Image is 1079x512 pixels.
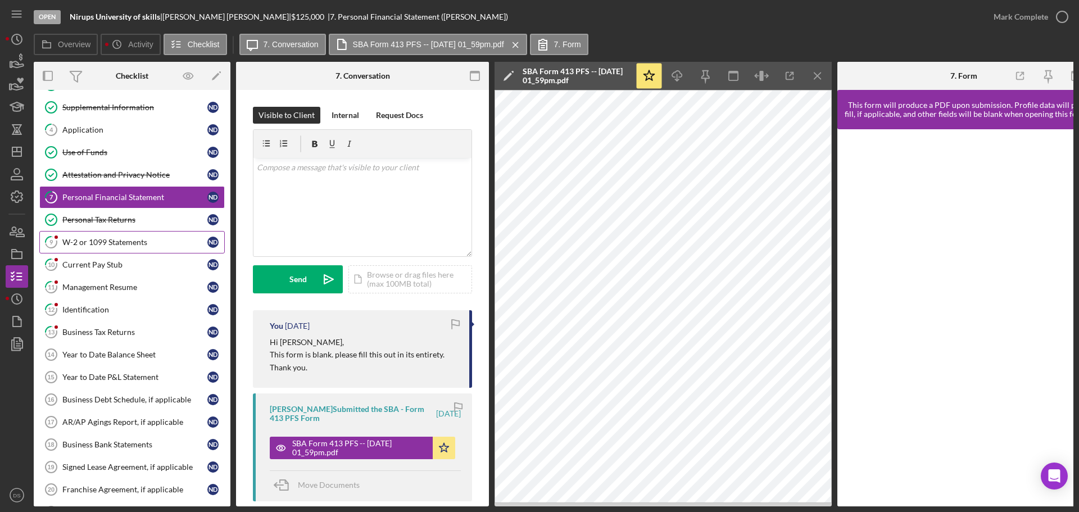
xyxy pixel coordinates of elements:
[207,102,219,113] div: N D
[39,433,225,456] a: 18Business Bank StatementsND
[39,366,225,388] a: 15Year to Date P&L StatementND
[62,148,207,157] div: Use of Funds
[270,348,458,374] p: This form is blank. please fill this out in its entirety. Thank you.
[554,40,581,49] label: 7. Form
[49,238,53,246] tspan: 9
[62,103,207,112] div: Supplemental Information
[70,12,162,21] div: |
[270,471,371,499] button: Move Documents
[39,388,225,411] a: 16Business Debt Schedule, if applicableND
[39,253,225,276] a: 10Current Pay StubND
[270,405,434,423] div: [PERSON_NAME] Submitted the SBA - Form 413 PFS Form
[48,328,55,336] tspan: 13
[332,107,359,124] div: Internal
[39,478,225,501] a: 20Franchise Agreement, if applicableND
[950,71,977,80] div: 7. Form
[39,411,225,433] a: 17AR/AP Agings Report, if applicableND
[47,441,54,448] tspan: 18
[207,416,219,428] div: N D
[207,192,219,203] div: N D
[270,437,455,459] button: SBA Form 413 PFS -- [DATE] 01_59pm.pdf
[207,327,219,338] div: N D
[207,124,219,135] div: N D
[62,170,207,179] div: Attestation and Privacy Notice
[34,34,98,55] button: Overview
[982,6,1073,28] button: Mark Complete
[207,349,219,360] div: N D
[62,328,207,337] div: Business Tax Returns
[49,126,53,133] tspan: 4
[39,276,225,298] a: 11Management ResumeND
[370,107,429,124] button: Request Docs
[353,40,504,49] label: SBA Form 413 PFS -- [DATE] 01_59pm.pdf
[62,260,207,269] div: Current Pay Stub
[207,282,219,293] div: N D
[39,209,225,231] a: Personal Tax ReturnsND
[270,336,458,348] p: Hi [PERSON_NAME],
[48,283,55,291] tspan: 11
[13,492,20,499] text: DS
[39,141,225,164] a: Use of FundsND
[116,71,148,80] div: Checklist
[326,107,365,124] button: Internal
[6,484,28,506] button: DS
[207,304,219,315] div: N D
[207,237,219,248] div: N D
[530,34,588,55] button: 7. Form
[62,283,207,292] div: Management Resume
[253,107,320,124] button: Visible to Client
[162,12,291,21] div: [PERSON_NAME] [PERSON_NAME] |
[328,12,508,21] div: | 7. Personal Financial Statement ([PERSON_NAME])
[207,461,219,473] div: N D
[48,486,55,493] tspan: 20
[292,439,427,457] div: SBA Form 413 PFS -- [DATE] 01_59pm.pdf
[207,147,219,158] div: N D
[39,456,225,478] a: 19Signed Lease Agreement, if applicableND
[47,464,54,470] tspan: 19
[207,394,219,405] div: N D
[207,169,219,180] div: N D
[62,350,207,359] div: Year to Date Balance Sheet
[264,40,319,49] label: 7. Conversation
[62,485,207,494] div: Franchise Agreement, if applicable
[259,107,315,124] div: Visible to Client
[62,125,207,134] div: Application
[1041,463,1068,490] div: Open Intercom Messenger
[47,374,54,380] tspan: 15
[329,34,527,55] button: SBA Form 413 PFS -- [DATE] 01_59pm.pdf
[39,186,225,209] a: 7Personal Financial StatementND
[128,40,153,49] label: Activity
[164,34,227,55] button: Checklist
[48,306,55,313] tspan: 12
[253,265,343,293] button: Send
[62,238,207,247] div: W-2 or 1099 Statements
[62,395,207,404] div: Business Debt Schedule, if applicable
[70,12,160,21] b: Nirups University of skills
[39,164,225,186] a: Attestation and Privacy NoticeND
[101,34,160,55] button: Activity
[47,396,54,403] tspan: 16
[62,305,207,314] div: Identification
[207,259,219,270] div: N D
[39,96,225,119] a: Supplemental InformationND
[39,119,225,141] a: 4ApplicationND
[994,6,1048,28] div: Mark Complete
[62,418,207,427] div: AR/AP Agings Report, if applicable
[39,343,225,366] a: 14Year to Date Balance SheetND
[62,440,207,449] div: Business Bank Statements
[39,298,225,321] a: 12IdentificationND
[62,373,207,382] div: Year to Date P&L Statement
[39,231,225,253] a: 9W-2 or 1099 StatementsND
[436,409,461,418] time: 2025-07-13 18:00
[39,321,225,343] a: 13Business Tax ReturnsND
[239,34,326,55] button: 7. Conversation
[62,215,207,224] div: Personal Tax Returns
[48,261,55,268] tspan: 10
[291,12,324,21] span: $125,000
[47,419,54,425] tspan: 17
[207,484,219,495] div: N D
[207,439,219,450] div: N D
[336,71,390,80] div: 7. Conversation
[289,265,307,293] div: Send
[58,40,90,49] label: Overview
